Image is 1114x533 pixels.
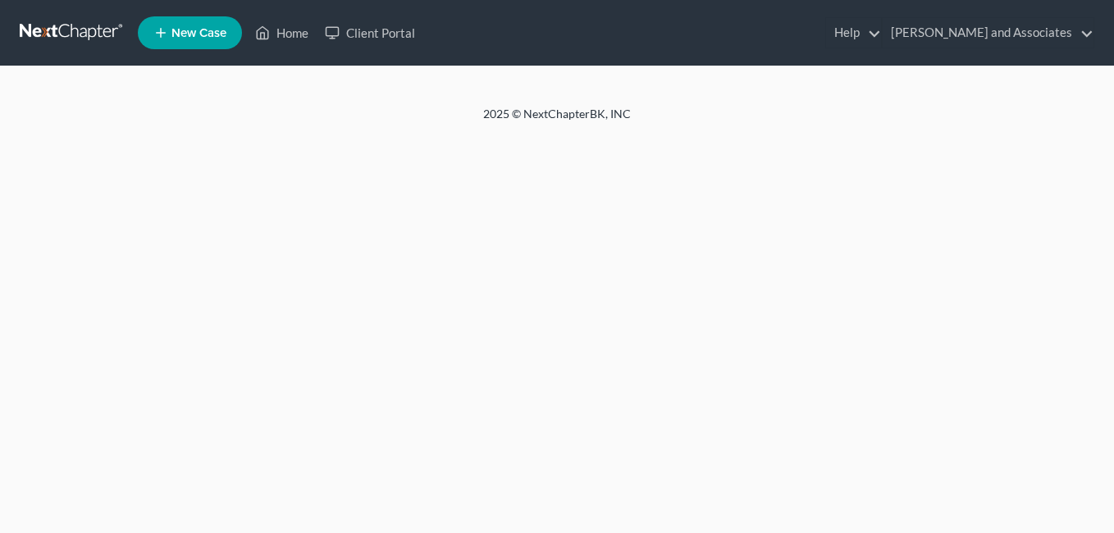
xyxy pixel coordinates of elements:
[883,18,1093,48] a: [PERSON_NAME] and Associates
[317,18,423,48] a: Client Portal
[89,106,1025,135] div: 2025 © NextChapterBK, INC
[247,18,317,48] a: Home
[826,18,881,48] a: Help
[138,16,242,49] new-legal-case-button: New Case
